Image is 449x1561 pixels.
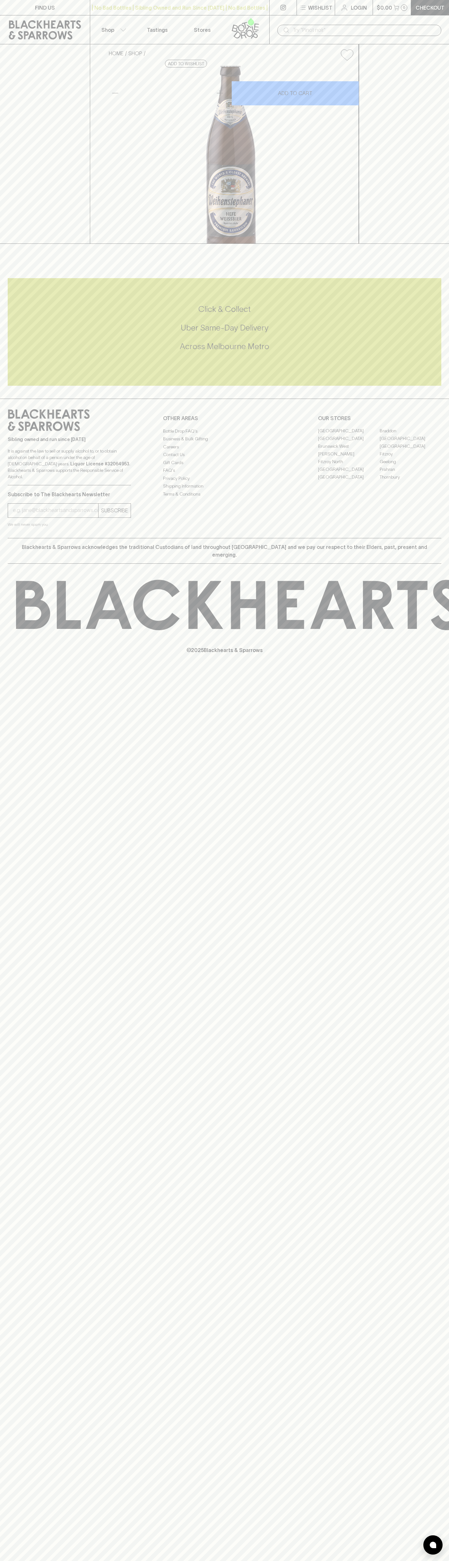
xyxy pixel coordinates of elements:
[163,414,286,422] p: OTHER AREAS
[318,427,380,435] a: [GEOGRAPHIC_DATA]
[380,450,441,458] a: Fitzroy
[380,435,441,443] a: [GEOGRAPHIC_DATA]
[380,466,441,473] a: Prahran
[163,427,286,435] a: Bottle Drop FAQ's
[35,4,55,12] p: FIND US
[163,435,286,443] a: Business & Bulk Gifting
[8,490,131,498] p: Subscribe to The Blackhearts Newsletter
[163,467,286,474] a: FAQ's
[128,50,142,56] a: SHOP
[70,461,129,466] strong: Liquor License #32064953
[8,448,131,480] p: It is against the law to sell or supply alcohol to, or to obtain alcohol on behalf of a person un...
[318,473,380,481] a: [GEOGRAPHIC_DATA]
[8,322,441,333] h5: Uber Same-Day Delivery
[8,278,441,386] div: Call to action block
[380,443,441,450] a: [GEOGRAPHIC_DATA]
[380,473,441,481] a: Thornbury
[163,451,286,459] a: Contact Us
[318,458,380,466] a: Fitzroy North
[99,504,131,517] button: SUBSCRIBE
[163,459,286,466] a: Gift Cards
[318,443,380,450] a: Brunswick West
[163,474,286,482] a: Privacy Policy
[232,81,359,105] button: ADD TO CART
[8,304,441,314] h5: Click & Collect
[90,15,135,44] button: Shop
[380,458,441,466] a: Geelong
[338,47,356,63] button: Add to wishlist
[101,26,114,34] p: Shop
[8,341,441,352] h5: Across Melbourne Metro
[101,507,128,514] p: SUBSCRIBE
[293,25,436,35] input: Try "Pinot noir"
[163,443,286,451] a: Careers
[318,435,380,443] a: [GEOGRAPHIC_DATA]
[377,4,392,12] p: $0.00
[351,4,367,12] p: Login
[13,543,436,559] p: Blackhearts & Sparrows acknowledges the traditional Custodians of land throughout [GEOGRAPHIC_DAT...
[318,450,380,458] a: [PERSON_NAME]
[135,15,180,44] a: Tastings
[308,4,332,12] p: Wishlist
[163,490,286,498] a: Terms & Conditions
[380,427,441,435] a: Braddon
[104,66,358,243] img: 2863.png
[194,26,211,34] p: Stores
[8,521,131,528] p: We will never spam you
[163,482,286,490] a: Shipping Information
[8,436,131,443] p: Sibling owned and run since [DATE]
[430,1542,436,1548] img: bubble-icon
[13,505,98,516] input: e.g. jane@blackheartsandsparrows.com.au
[180,15,225,44] a: Stores
[109,50,124,56] a: HOME
[318,466,380,473] a: [GEOGRAPHIC_DATA]
[318,414,441,422] p: OUR STORES
[278,89,312,97] p: ADD TO CART
[147,26,168,34] p: Tastings
[403,6,405,9] p: 0
[165,60,207,67] button: Add to wishlist
[416,4,445,12] p: Checkout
